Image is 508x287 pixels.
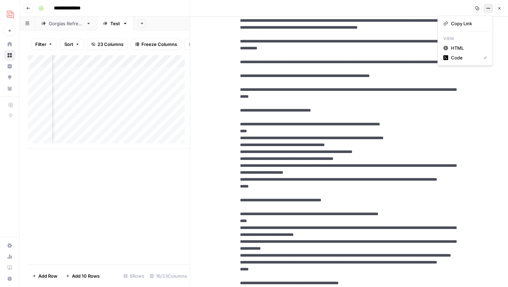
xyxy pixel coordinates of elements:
span: Add 10 Rows [72,272,100,279]
button: Freeze Columns [131,39,182,50]
a: Your Data [4,83,15,94]
a: Home [4,39,15,50]
button: Help + Support [4,273,15,284]
img: Gorgias Logo [4,8,17,20]
a: Learning Hub [4,262,15,273]
button: Add 10 Rows [62,270,104,281]
button: Sort [60,39,84,50]
p: View [441,34,490,43]
a: Gorgias Refresh [35,17,97,30]
a: Test [97,17,133,30]
button: Filter [31,39,57,50]
span: Sort [64,41,73,48]
span: Code [451,54,478,61]
div: Gorgias Refresh [49,20,83,27]
a: Usage [4,251,15,262]
a: Opportunities [4,72,15,83]
a: Insights [4,61,15,72]
span: Filter [35,41,46,48]
a: Settings [4,240,15,251]
div: 6 Rows [121,270,147,281]
div: 16/23 Columns [147,270,190,281]
span: HTML [451,45,484,51]
span: Copy Link [451,20,484,27]
button: Workspace: Gorgias [4,6,15,23]
button: Add Row [28,270,62,281]
span: Add Row [38,272,57,279]
span: 23 Columns [98,41,123,48]
button: 23 Columns [87,39,128,50]
div: Test [110,20,120,27]
a: Browse [4,50,15,61]
span: Freeze Columns [141,41,177,48]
